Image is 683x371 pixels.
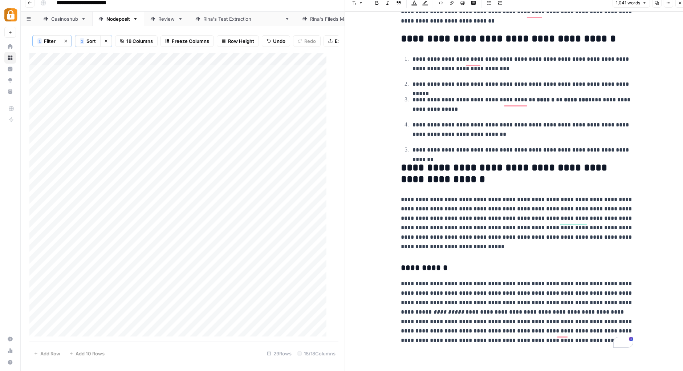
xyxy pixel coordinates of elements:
span: Filter [44,37,56,45]
button: Row Height [217,35,259,47]
a: Your Data [4,86,16,97]
a: Settings [4,333,16,345]
img: Adzz Logo [4,8,17,21]
a: [PERSON_NAME]'s Fileds Manual input [296,12,412,26]
div: 18/18 Columns [294,348,338,359]
span: Row Height [228,37,254,45]
span: Freeze Columns [172,37,209,45]
button: 18 Columns [115,35,158,47]
span: 1 [81,38,83,44]
span: Add 10 Rows [76,350,105,357]
a: Casinoshub [37,12,92,26]
div: 1 [80,38,84,44]
button: Export CSV [324,35,365,47]
span: Undo [273,37,285,45]
div: [PERSON_NAME]'s Fileds Manual input [310,15,398,23]
button: 1Sort [75,35,100,47]
span: Redo [304,37,316,45]
a: Browse [4,52,16,64]
div: [PERSON_NAME]'s Test Extraction [203,15,282,23]
a: Insights [4,63,16,75]
div: 29 Rows [264,348,294,359]
button: Add 10 Rows [65,348,109,359]
a: Usage [4,345,16,356]
span: Sort [86,37,96,45]
div: Review [158,15,175,23]
a: Nodeposit [92,12,144,26]
button: Help + Support [4,356,16,368]
a: Opportunities [4,74,16,86]
button: Workspace: Adzz [4,6,16,24]
div: 1 [37,38,42,44]
button: Undo [262,35,290,47]
a: [PERSON_NAME]'s Test Extraction [189,12,296,26]
button: Redo [293,35,321,47]
span: Add Row [40,350,60,357]
button: Add Row [29,348,65,359]
span: 1 [38,38,41,44]
a: Review [144,12,189,26]
span: Export CSV [335,37,361,45]
a: Home [4,41,16,52]
button: 1Filter [33,35,60,47]
div: Nodeposit [106,15,130,23]
div: Casinoshub [51,15,78,23]
span: 18 Columns [126,37,153,45]
button: Freeze Columns [160,35,214,47]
